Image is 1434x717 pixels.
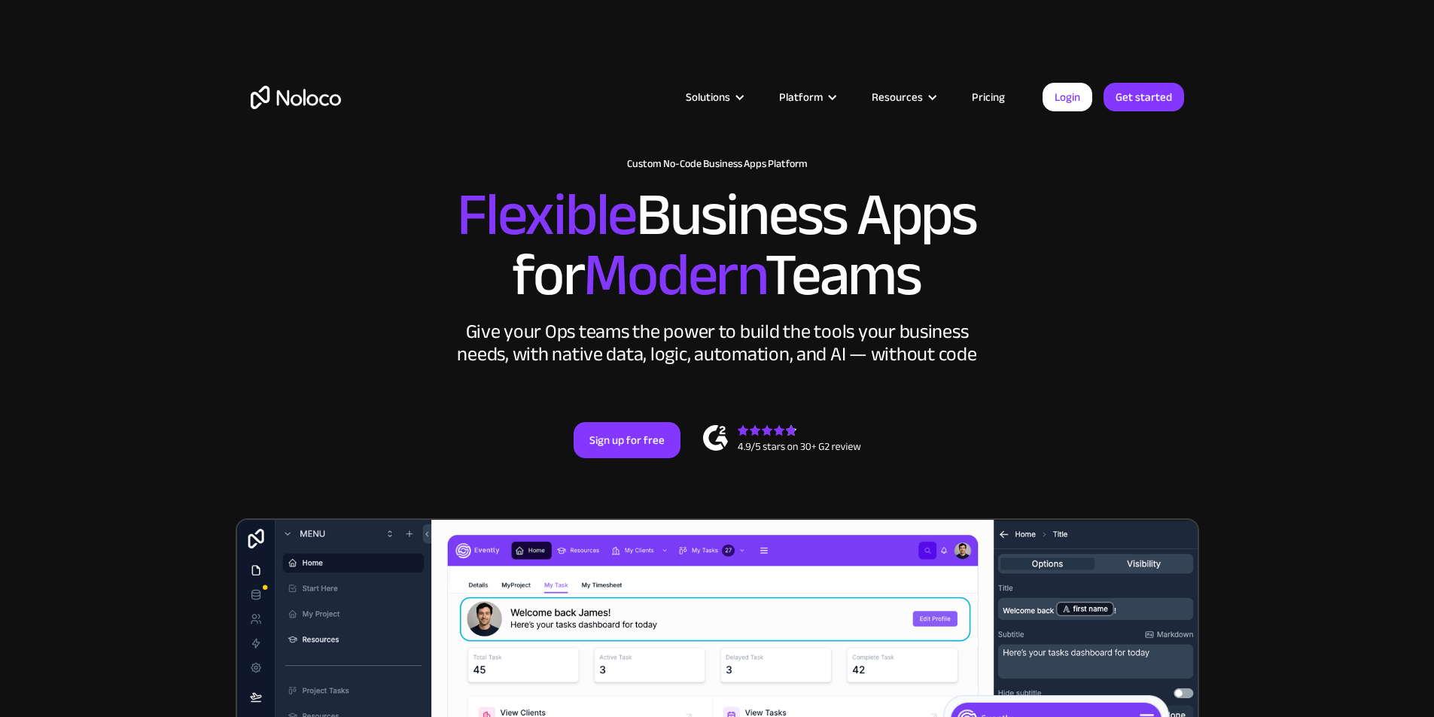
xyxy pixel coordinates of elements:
[454,321,981,366] div: Give your Ops teams the power to build the tools your business needs, with native data, logic, au...
[1043,83,1092,111] a: Login
[583,219,765,331] span: Modern
[457,159,636,271] span: Flexible
[760,87,853,107] div: Platform
[953,87,1024,107] a: Pricing
[686,87,730,107] div: Solutions
[574,422,680,458] a: Sign up for free
[251,185,1184,305] h2: Business Apps for Teams
[779,87,823,107] div: Platform
[872,87,923,107] div: Resources
[1104,83,1184,111] a: Get started
[853,87,953,107] div: Resources
[667,87,760,107] div: Solutions
[251,86,341,109] a: home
